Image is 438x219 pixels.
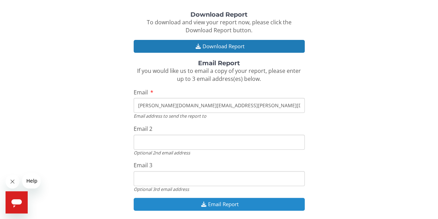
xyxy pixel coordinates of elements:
[134,40,305,53] button: Download Report
[134,125,152,133] span: Email 2
[190,11,248,18] strong: Download Report
[134,150,305,156] div: Optional 2nd email address
[147,18,292,34] span: To download and view your report now, please click the Download Report button.
[134,186,305,192] div: Optional 3rd email address
[137,67,301,83] span: If you would like us to email a copy of your report, please enter up to 3 email address(es) below.
[198,59,240,67] strong: Email Report
[6,191,28,213] iframe: Button to launch messaging window
[134,89,148,96] span: Email
[6,175,19,188] iframe: Close message
[134,113,305,119] div: Email address to send the report to
[134,161,152,169] span: Email 3
[134,198,305,211] button: Email Report
[22,173,41,188] iframe: Message from company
